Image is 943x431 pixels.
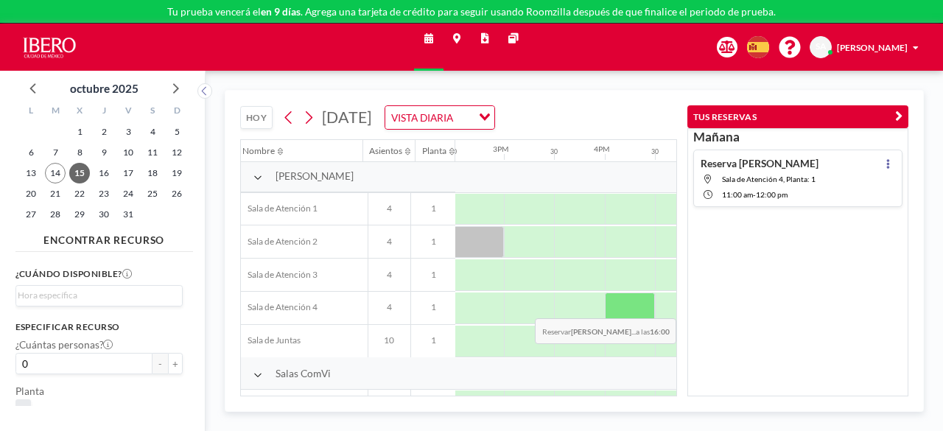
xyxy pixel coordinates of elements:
[651,148,659,156] div: 30
[94,163,114,183] span: jueves, 16 de octubre de 2025
[45,183,66,204] span: martes, 21 de octubre de 2025
[116,102,141,122] div: V
[388,109,455,126] span: VISTA DIARIA
[457,109,470,126] input: Search for option
[166,122,187,142] span: domingo, 5 de octubre de 2025
[142,163,163,183] span: sábado, 18 de octubre de 2025
[411,270,455,281] span: 1
[385,106,494,129] div: Search for option
[493,144,508,154] div: 3PM
[118,183,139,204] span: viernes, 24 de octubre de 2025
[687,105,908,128] button: TUS RESERVAS
[142,183,163,204] span: sábado, 25 de octubre de 2025
[94,204,114,225] span: jueves, 30 de octubre de 2025
[166,142,187,163] span: domingo, 12 de octubre de 2025
[756,191,788,200] span: 12:00 PM
[70,78,139,99] div: octubre 2025
[753,191,756,200] span: -
[550,148,558,156] div: 30
[241,270,318,281] span: Sala de Atención 3
[368,302,411,313] span: 4
[411,236,455,248] span: 1
[92,102,116,122] div: J
[650,327,670,336] b: 16:00
[16,286,183,306] div: Search for option
[722,191,753,200] span: 11:00 AM
[369,146,402,157] div: Asientos
[118,142,139,163] span: viernes, 10 de octubre de 2025
[322,108,371,127] span: [DATE]
[594,144,609,154] div: 4PM
[261,5,301,18] b: en 9 días
[241,236,318,248] span: Sala de Atención 2
[142,122,163,142] span: sábado, 4 de octubre de 2025
[43,102,68,122] div: M
[94,122,114,142] span: jueves, 2 de octubre de 2025
[241,203,318,214] span: Sala de Atención 1
[20,35,79,60] img: organization-logo
[21,204,41,225] span: lunes, 27 de octubre de 2025
[118,163,139,183] span: viernes, 17 de octubre de 2025
[68,102,92,122] div: X
[701,157,818,169] h4: Reserva [PERSON_NAME]
[15,228,193,246] h4: ENCONTRAR RECURSO
[816,41,827,52] span: SA
[411,203,455,214] span: 1
[15,385,44,397] label: Planta
[240,106,272,129] button: HOY
[411,302,455,313] span: 1
[276,367,331,379] span: Salas ComVi
[118,122,139,142] span: viernes, 3 de octubre de 2025
[69,183,90,204] span: miércoles, 22 de octubre de 2025
[241,302,318,313] span: Sala de Atención 4
[166,183,187,204] span: domingo, 26 de octubre de 2025
[45,204,66,225] span: martes, 28 de octubre de 2025
[21,142,41,163] span: lunes, 6 de octubre de 2025
[535,318,676,343] span: Reservar a las
[45,163,66,183] span: martes, 14 de octubre de 2025
[165,102,189,122] div: D
[21,163,41,183] span: lunes, 13 de octubre de 2025
[276,169,354,182] span: [PERSON_NAME]
[118,204,139,225] span: viernes, 31 de octubre de 2025
[242,146,275,157] div: Nombre
[69,142,90,163] span: miércoles, 8 de octubre de 2025
[368,335,411,346] span: 10
[21,183,41,204] span: lunes, 20 de octubre de 2025
[693,129,902,144] h3: Mañana
[19,102,43,122] div: L
[18,289,175,303] input: Search for option
[422,146,446,157] div: Planta
[571,327,636,336] b: [PERSON_NAME]...
[142,142,163,163] span: sábado, 11 de octubre de 2025
[69,204,90,225] span: miércoles, 29 de octubre de 2025
[153,353,168,374] button: -
[69,122,90,142] span: miércoles, 1 de octubre de 2025
[168,353,183,374] button: +
[45,142,66,163] span: martes, 7 de octubre de 2025
[141,102,165,122] div: S
[94,183,114,204] span: jueves, 23 de octubre de 2025
[20,404,26,417] span: 1
[722,175,816,183] span: Sala de Atención 4, Planta: 1
[15,338,113,351] label: ¿Cuántas personas?
[94,142,114,163] span: jueves, 9 de octubre de 2025
[368,203,411,214] span: 4
[837,42,908,53] span: [PERSON_NAME]
[241,335,301,346] span: Sala de Juntas
[368,236,411,248] span: 4
[15,322,183,333] h3: Especificar recurso
[411,335,455,346] span: 1
[368,270,411,281] span: 4
[69,163,90,183] span: miércoles, 15 de octubre de 2025
[166,163,187,183] span: domingo, 19 de octubre de 2025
